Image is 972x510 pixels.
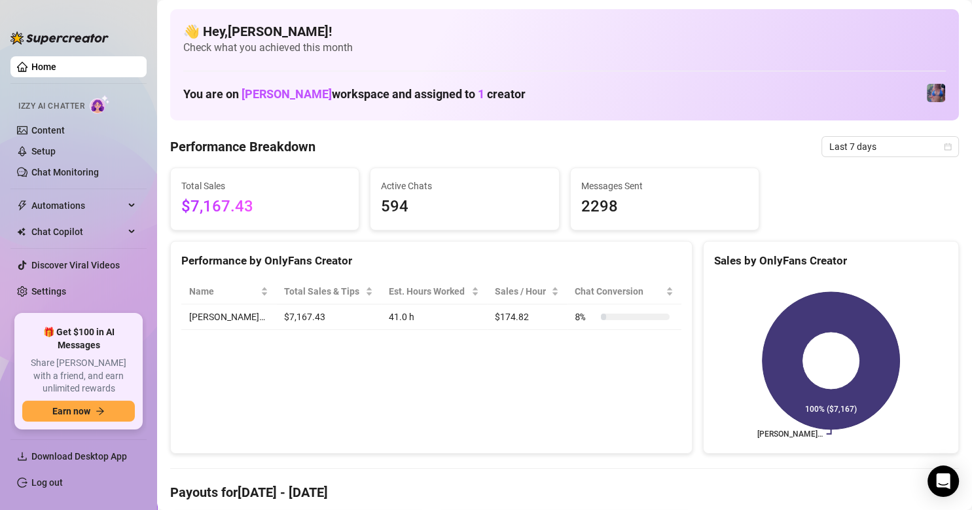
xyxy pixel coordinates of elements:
[495,284,549,299] span: Sales / Hour
[22,401,135,422] button: Earn nowarrow-right
[17,200,27,211] span: thunderbolt
[927,84,945,102] img: Jaylie
[31,195,124,216] span: Automations
[927,465,959,497] div: Open Intercom Messenger
[31,221,124,242] span: Chat Copilot
[487,304,567,330] td: $174.82
[181,179,348,193] span: Total Sales
[487,279,567,304] th: Sales / Hour
[181,279,276,304] th: Name
[567,279,681,304] th: Chat Conversion
[181,304,276,330] td: [PERSON_NAME]…
[52,406,90,416] span: Earn now
[96,407,105,416] span: arrow-right
[90,95,110,114] img: AI Chatter
[381,194,548,219] span: 594
[276,279,381,304] th: Total Sales & Tips
[181,194,348,219] span: $7,167.43
[31,477,63,488] a: Log out
[575,310,596,324] span: 8 %
[31,167,99,177] a: Chat Monitoring
[18,100,84,113] span: Izzy AI Chatter
[183,41,946,55] span: Check what you achieved this month
[170,483,959,501] h4: Payouts for [DATE] - [DATE]
[242,87,332,101] span: [PERSON_NAME]
[478,87,484,101] span: 1
[714,252,948,270] div: Sales by OnlyFans Creator
[22,326,135,352] span: 🎁 Get $100 in AI Messages
[31,286,66,297] a: Settings
[183,87,526,101] h1: You are on workspace and assigned to creator
[381,304,486,330] td: 41.0 h
[31,146,56,156] a: Setup
[581,179,748,193] span: Messages Sent
[31,125,65,136] a: Content
[829,137,951,156] span: Last 7 days
[284,284,363,299] span: Total Sales & Tips
[10,31,109,45] img: logo-BBDzfeDw.svg
[276,304,381,330] td: $7,167.43
[944,143,952,151] span: calendar
[181,252,681,270] div: Performance by OnlyFans Creator
[31,62,56,72] a: Home
[189,284,258,299] span: Name
[17,227,26,236] img: Chat Copilot
[31,451,127,462] span: Download Desktop App
[22,357,135,395] span: Share [PERSON_NAME] with a friend, and earn unlimited rewards
[381,179,548,193] span: Active Chats
[17,451,27,462] span: download
[183,22,946,41] h4: 👋 Hey, [PERSON_NAME] !
[389,284,468,299] div: Est. Hours Worked
[575,284,663,299] span: Chat Conversion
[170,137,315,156] h4: Performance Breakdown
[31,260,120,270] a: Discover Viral Videos
[757,429,823,439] text: [PERSON_NAME]…
[581,194,748,219] span: 2298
